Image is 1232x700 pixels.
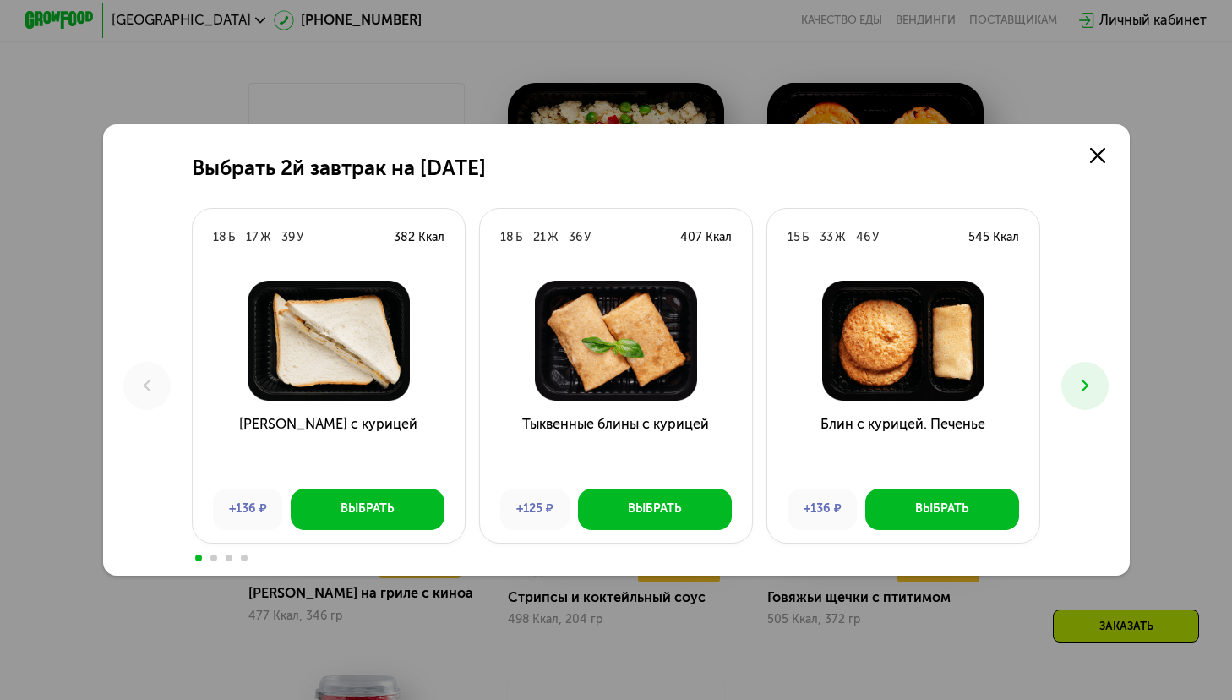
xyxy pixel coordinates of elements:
[872,229,879,246] div: У
[680,229,732,246] div: 407 Ккал
[341,500,395,517] div: Выбрать
[548,229,559,246] div: Ж
[788,489,857,530] div: +136 ₽
[788,229,800,246] div: 15
[291,489,444,530] button: Выбрать
[767,414,1039,476] h3: Блин с курицей. Печенье
[206,281,451,401] img: Сэндвич с курицей
[865,489,1018,530] button: Выбрать
[584,229,591,246] div: У
[569,229,582,246] div: 36
[281,229,295,246] div: 39
[915,500,969,517] div: Выбрать
[533,229,546,246] div: 21
[213,489,282,530] div: +136 ₽
[297,229,303,246] div: У
[968,229,1019,246] div: 545 Ккал
[781,281,1026,401] img: Блин с курицей. Печенье
[856,229,870,246] div: 46
[835,229,846,246] div: Ж
[394,229,444,246] div: 382 Ккал
[500,489,570,530] div: +125 ₽
[820,229,833,246] div: 33
[578,489,731,530] button: Выбрать
[193,414,465,476] h3: [PERSON_NAME] с курицей
[213,229,226,246] div: 18
[480,414,752,476] h3: Тыквенные блины с курицей
[192,156,486,180] h2: Выбрать 2й завтрак на [DATE]
[500,229,514,246] div: 18
[493,281,739,401] img: Тыквенные блины с курицей
[228,229,236,246] div: Б
[246,229,259,246] div: 17
[802,229,810,246] div: Б
[628,500,682,517] div: Выбрать
[515,229,523,246] div: Б
[260,229,271,246] div: Ж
